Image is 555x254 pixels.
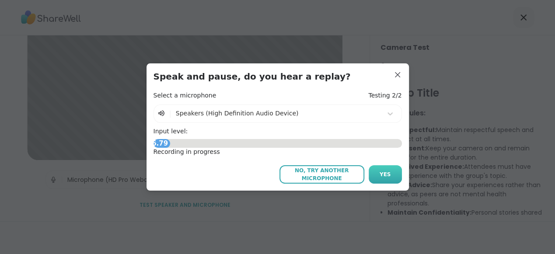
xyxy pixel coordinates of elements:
h3: Speak and pause, do you hear a replay? [154,70,402,83]
h4: Select a microphone [154,91,216,100]
button: No, try another microphone [279,165,364,184]
span: 6.79 [150,136,170,151]
div: Recording in progress [154,148,402,157]
span: Yes [380,170,391,178]
span: | [169,108,171,119]
span: No, try another microphone [284,167,360,182]
button: Yes [369,165,402,184]
h4: Input level: [154,127,402,136]
h4: Testing 2/2 [368,91,401,100]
